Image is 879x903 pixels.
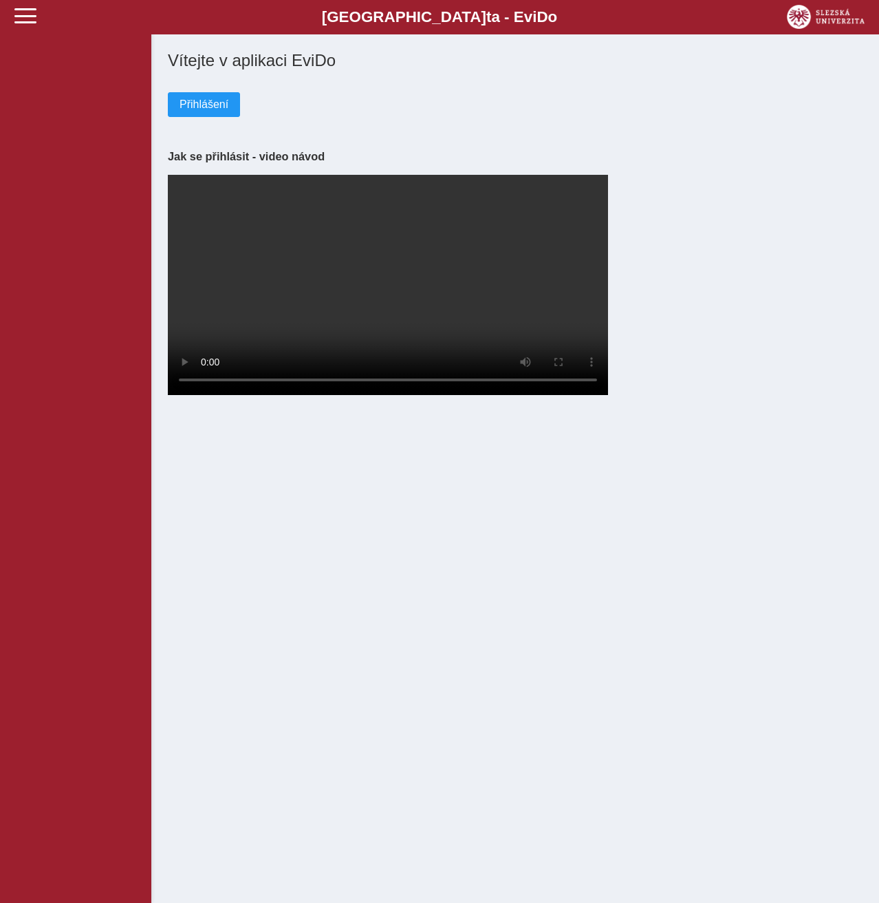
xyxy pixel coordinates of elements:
[548,8,558,25] span: o
[536,8,547,25] span: D
[168,150,862,163] h3: Jak se přihlásit - video návod
[168,175,608,395] video: Your browser does not support the video tag.
[486,8,491,25] span: t
[168,51,862,70] h1: Vítejte v aplikaci EviDo
[41,8,838,26] b: [GEOGRAPHIC_DATA] a - Evi
[787,5,865,29] img: logo_web_su.png
[168,92,240,117] button: Přihlášení
[180,98,228,111] span: Přihlášení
